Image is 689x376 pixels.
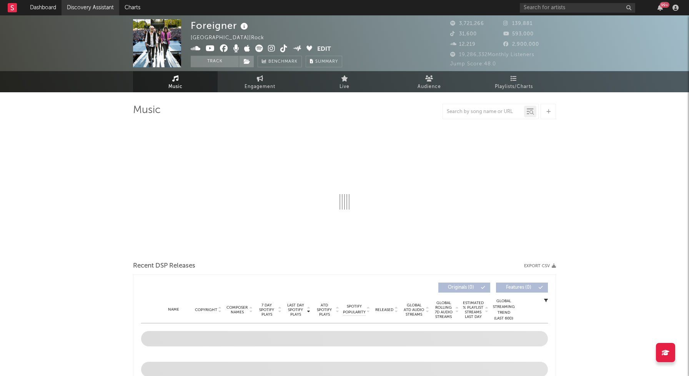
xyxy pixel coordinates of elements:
[450,42,476,47] span: 12,219
[306,56,342,67] button: Summary
[503,42,539,47] span: 2,900,000
[403,303,424,317] span: Global ATD Audio Streams
[168,82,183,92] span: Music
[340,82,349,92] span: Live
[191,19,250,32] div: Foreigner
[302,71,387,92] a: Live
[492,298,515,321] div: Global Streaming Trend (Last 60D)
[245,82,275,92] span: Engagement
[191,33,273,43] div: [GEOGRAPHIC_DATA] | Rock
[450,21,484,26] span: 3,721,266
[285,303,306,317] span: Last Day Spotify Plays
[443,109,524,115] input: Search by song name or URL
[258,56,302,67] a: Benchmark
[195,308,217,312] span: Copyright
[133,261,195,271] span: Recent DSP Releases
[133,71,218,92] a: Music
[226,305,248,314] span: Composer Names
[314,303,335,317] span: ATD Spotify Plays
[496,283,548,293] button: Features(0)
[450,32,477,37] span: 31,600
[463,301,484,319] span: Estimated % Playlist Streams Last Day
[657,5,663,11] button: 99+
[438,283,490,293] button: Originals(0)
[495,82,533,92] span: Playlists/Charts
[520,3,635,13] input: Search for artists
[503,32,534,37] span: 593,000
[256,303,277,317] span: 7 Day Spotify Plays
[450,62,496,67] span: Jump Score: 48.0
[433,301,454,319] span: Global Rolling 7D Audio Streams
[660,2,669,8] div: 99 +
[317,45,331,54] button: Edit
[503,21,533,26] span: 139,881
[418,82,441,92] span: Audience
[443,285,479,290] span: Originals ( 0 )
[501,285,536,290] span: Features ( 0 )
[375,308,393,312] span: Released
[524,264,556,268] button: Export CSV
[343,304,366,315] span: Spotify Popularity
[191,56,239,67] button: Track
[315,60,338,64] span: Summary
[218,71,302,92] a: Engagement
[450,52,534,57] span: 19,286,332 Monthly Listeners
[471,71,556,92] a: Playlists/Charts
[387,71,471,92] a: Audience
[268,57,298,67] span: Benchmark
[156,307,190,313] div: Name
